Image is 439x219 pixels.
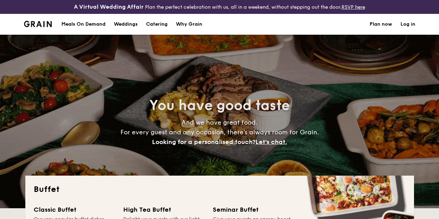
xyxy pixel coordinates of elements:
div: High Tea Buffet [123,205,204,214]
div: Meals On Demand [61,14,105,35]
span: Looking for a personalised touch? [152,138,255,146]
a: Why Grain [172,14,206,35]
span: Let's chat. [255,138,287,146]
span: You have good taste [149,97,290,114]
div: Why Grain [176,14,202,35]
h1: Catering [146,14,168,35]
a: RSVP here [341,4,365,10]
a: Meals On Demand [57,14,110,35]
a: Weddings [110,14,142,35]
div: Plan the perfect celebration with us, all in a weekend, without stepping out the door. [73,3,366,11]
a: Plan now [370,14,392,35]
div: Weddings [114,14,138,35]
h4: A Virtual Wedding Affair [74,3,144,11]
img: Grain [24,21,52,27]
a: Log in [400,14,415,35]
span: And we have great food. For every guest and any occasion, there’s always room for Grain. [120,119,319,146]
div: Classic Buffet [34,205,115,214]
h2: Buffet [34,184,406,195]
a: Catering [142,14,172,35]
a: Logotype [24,21,52,27]
div: Seminar Buffet [213,205,294,214]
